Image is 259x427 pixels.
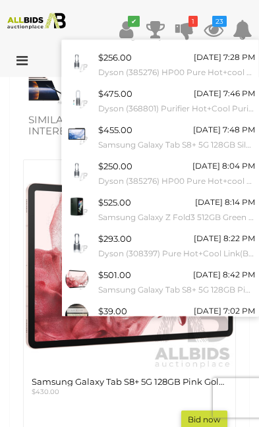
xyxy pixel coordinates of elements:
img: 53943-31a.jpeg [65,268,88,291]
a: $455.00 [DATE] 7:48 PM Samsung Galaxy Tab S8+ 5G 128GB Silver - ORP $1,299 - Brand New [62,119,258,156]
div: [DATE] 7:48 PM [193,123,255,137]
a: $475.00 [DATE] 7:46 PM Dyson (368801) Purifier Hot+Cool Purifying Fan Heater (white/silver)- ORP ... [62,83,258,119]
img: 53944-2a.jpeg [65,231,88,254]
small: Dyson (385276) HP00 Pure Hot+cool Fan Heater White/Silver - ORP $749 (Includes 1 Year Warranty Fr... [98,174,255,188]
div: [DATE] 8:14 PM [195,195,255,210]
img: 53943-2a.jpg [65,195,88,218]
span: $475.00 [98,88,132,99]
a: $39.00 [DATE] 7:02 PM [PERSON_NAME] TH Signature Double Sheet Set White - RRP $229.95 [62,300,258,337]
div: [DATE] 7:02 PM [194,304,255,318]
small: Samsung Galaxy Tab S8+ 5G 128GB Silver - ORP $1,299 - Brand New [98,138,255,152]
div: [DATE] 8:22 PM [194,231,255,246]
div: [DATE] 8:42 PM [193,268,255,282]
span: $501.00 [98,270,131,280]
img: 53944-4a.jpeg [65,159,88,182]
span: $250.00 [98,161,132,171]
a: 23 [204,18,223,42]
div: [DATE] 7:28 PM [194,50,255,65]
img: 53944-7a.jpeg [65,50,88,73]
i: 23 [212,16,227,27]
div: [DATE] 7:46 PM [194,86,255,101]
span: $39.00 [98,306,127,316]
a: $293.00 [DATE] 8:22 PM Dyson (308397) Pure Hot+Cool Link(Black/Nickel) - ORP $799 (Includes 1 Yea... [62,228,258,264]
i: 1 [188,16,198,27]
span: $256.00 [98,52,132,63]
small: Samsung Galaxy Tab S8+ 5G 128GB Pink Gold - ORP $1,299 - Brand New [98,283,255,297]
img: 54062-66a.jpeg [65,304,88,327]
a: $256.00 [DATE] 7:28 PM Dyson (385276) HP00 Pure Hot+cool Fan Heater White/Silver - ORP $749 (Incl... [62,47,258,83]
a: $501.00 [DATE] 8:42 PM Samsung Galaxy Tab S8+ 5G 128GB Pink Gold - ORP $1,299 - Brand New [62,264,258,300]
a: $250.00 [DATE] 8:04 PM Dyson (385276) HP00 Pure Hot+cool Fan Heater White/Silver - ORP $749 (Incl... [62,156,258,192]
span: $293.00 [98,233,132,244]
small: Dyson (368801) Purifier Hot+Cool Purifying Fan Heater (white/silver)- ORP $999 (Includes 1 Year W... [98,101,255,116]
span: $455.00 [98,125,132,135]
a: $525.00 [DATE] 8:14 PM Samsung Galaxy Z Fold3 512GB Green - ORP $2,649 - Brand New [62,192,258,228]
small: Dyson (385276) HP00 Pure Hot+cool Fan Heater White/Silver - ORP $749 (Includes 1 Year Warranty Fr... [98,65,255,80]
img: 53943-35a.jpeg [65,123,88,146]
small: Samsung Galaxy Z Fold3 512GB Green - ORP $2,649 - Brand New [98,210,255,225]
img: 53944-3a.jpg [65,86,88,109]
a: ✔ [117,18,136,42]
small: Dyson (308397) Pure Hot+Cool Link(Black/Nickel) - ORP $799 (Includes 1 Year Warranty From Dyson) [98,246,255,261]
img: Allbids.com.au [4,13,70,30]
a: 1 [175,18,194,42]
div: [DATE] 8:04 PM [192,159,255,173]
i: ✔ [128,16,140,27]
span: $525.00 [98,197,131,208]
